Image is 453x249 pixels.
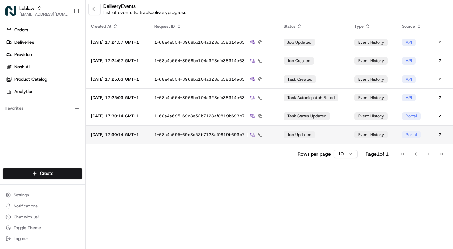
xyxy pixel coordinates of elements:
div: API [402,57,416,65]
a: Deliveries [3,37,85,48]
button: Loblaw [19,5,34,12]
span: job created [287,58,310,64]
div: Source [402,24,422,29]
div: [DATE] 17:25:03 GMT+1 [91,77,143,82]
span: job updated [287,132,311,137]
span: Analytics [14,88,33,95]
span: Notifications [14,203,38,209]
div: Portal [402,131,421,138]
div: API [402,94,416,101]
span: Settings [14,192,29,198]
button: LoblawLoblaw[EMAIL_ADDRESS][DOMAIN_NAME] [3,3,71,19]
a: Orders [3,25,85,36]
a: Nash AI [3,61,85,72]
p: List of events to track delivery progress [103,9,186,16]
span: Deliveries [14,39,34,45]
button: Chat with us! [3,212,82,222]
div: [DATE] 17:24:57 GMT+1 [91,58,143,64]
span: Chat with us! [14,214,39,220]
span: Toggle Theme [14,225,41,231]
img: 1736555255976-a54dd68f-1ca7-489b-9aae-adbdc363a1c4 [7,65,19,78]
div: API [402,75,416,83]
button: [EMAIL_ADDRESS][DOMAIN_NAME] [19,12,68,17]
div: Favorites [3,103,82,114]
span: Product Catalog [14,76,47,82]
div: Portal [402,112,421,120]
button: Start new chat [116,67,125,75]
a: 📗Knowledge Base [4,96,55,109]
div: 1-68a4a554-3968bb104a328dfb38314e63 [154,58,273,64]
div: [DATE] 17:25:03 GMT+1 [91,95,143,100]
div: Start new chat [23,65,112,72]
input: Clear [18,44,113,51]
span: Orders [14,27,28,33]
span: event history [358,77,384,82]
div: [DATE] 17:24:57 GMT+1 [91,40,143,45]
a: Analytics [3,86,85,97]
div: [DATE] 17:30:14 GMT+1 [91,113,143,119]
p: Welcome 👋 [7,27,125,38]
button: Toggle Theme [3,223,82,233]
button: Log out [3,234,82,244]
div: 1-68a4a695-69d8e52b7123af0819b693b7 [154,132,273,138]
span: Pylon [68,116,83,121]
button: Create [3,168,82,179]
button: Settings [3,190,82,200]
button: Notifications [3,201,82,211]
div: 📗 [7,100,12,105]
div: 1-68a4a554-3968bb104a328dfb38314e63 [154,95,273,101]
div: Type [354,24,391,29]
div: 1-68a4a554-3968bb104a328dfb38314e63 [154,39,273,45]
p: Rows per page [298,151,331,157]
span: task created [287,77,312,82]
div: 1-68a4a554-3968bb104a328dfb38314e63 [154,76,273,82]
div: Created At [91,24,143,29]
span: Create [40,170,53,177]
div: API [402,39,416,46]
span: event history [358,40,384,45]
span: event history [358,58,384,64]
span: task status updated [287,113,326,119]
a: Providers [3,49,85,60]
div: 1-68a4a695-69d8e52b7123af0819b693b7 [154,113,273,119]
img: Loblaw [5,5,16,16]
a: Powered byPylon [48,115,83,121]
div: Request ID [154,24,273,29]
span: Knowledge Base [14,99,52,106]
span: event history [358,95,384,100]
div: 💻 [58,100,63,105]
a: 💻API Documentation [55,96,113,109]
img: Nash [7,7,21,20]
div: Status [284,24,344,29]
a: Product Catalog [3,74,85,85]
span: Providers [14,52,33,58]
span: Nash AI [14,64,30,70]
span: event history [358,132,384,137]
div: [DATE] 17:30:14 GMT+1 [91,132,143,137]
span: event history [358,113,384,119]
div: We're available if you need us! [23,72,87,78]
h2: delivery Events [103,3,186,10]
span: job updated [287,40,311,45]
span: API Documentation [65,99,110,106]
span: task autodispatch failed [287,95,335,100]
div: Page 1 of 1 [366,151,389,157]
span: Log out [14,236,28,241]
